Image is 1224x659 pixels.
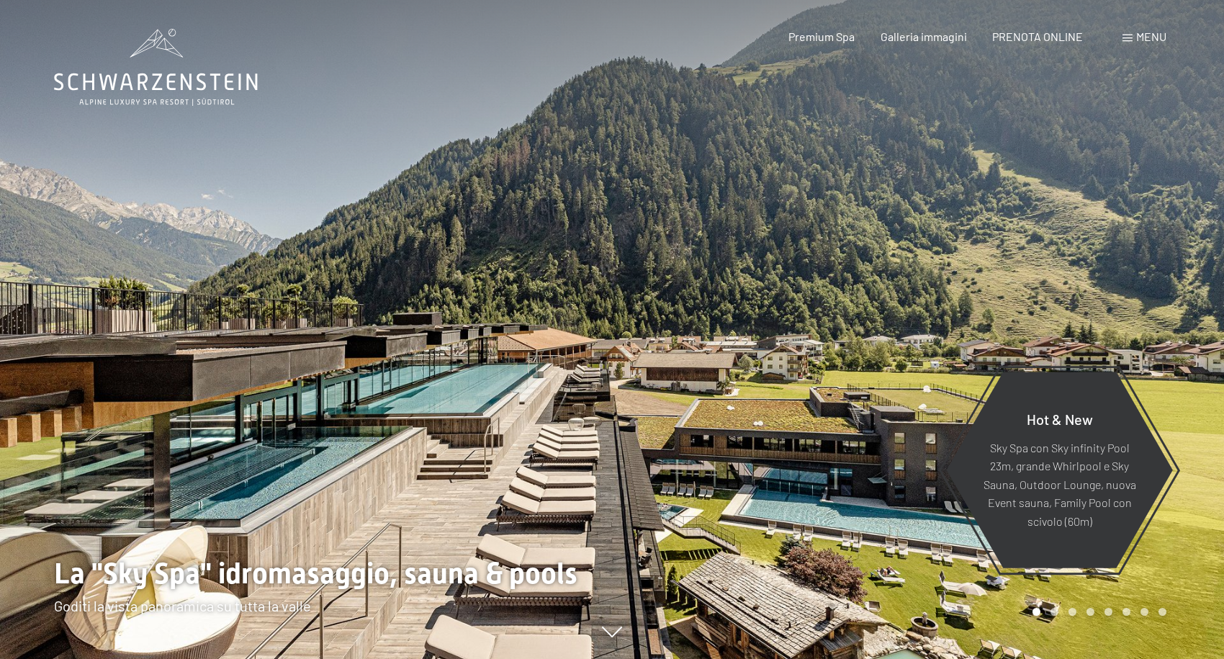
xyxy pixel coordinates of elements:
p: Sky Spa con Sky infinity Pool 23m, grande Whirlpool e Sky Sauna, Outdoor Lounge, nuova Event saun... [981,438,1138,530]
div: Carousel Page 4 [1086,608,1094,616]
div: Carousel Page 6 [1122,608,1130,616]
div: Carousel Page 2 [1050,608,1058,616]
a: Premium Spa [788,30,855,43]
a: Galleria immagini [881,30,967,43]
div: Carousel Pagination [1027,608,1166,616]
div: Carousel Page 5 [1104,608,1112,616]
a: Hot & New Sky Spa con Sky infinity Pool 23m, grande Whirlpool e Sky Sauna, Outdoor Lounge, nuova ... [945,371,1174,569]
div: Carousel Page 7 [1140,608,1148,616]
div: Carousel Page 8 [1158,608,1166,616]
div: Carousel Page 1 (Current Slide) [1032,608,1040,616]
span: Menu [1136,30,1166,43]
a: PRENOTA ONLINE [992,30,1083,43]
span: Hot & New [1027,410,1093,427]
div: Carousel Page 3 [1068,608,1076,616]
